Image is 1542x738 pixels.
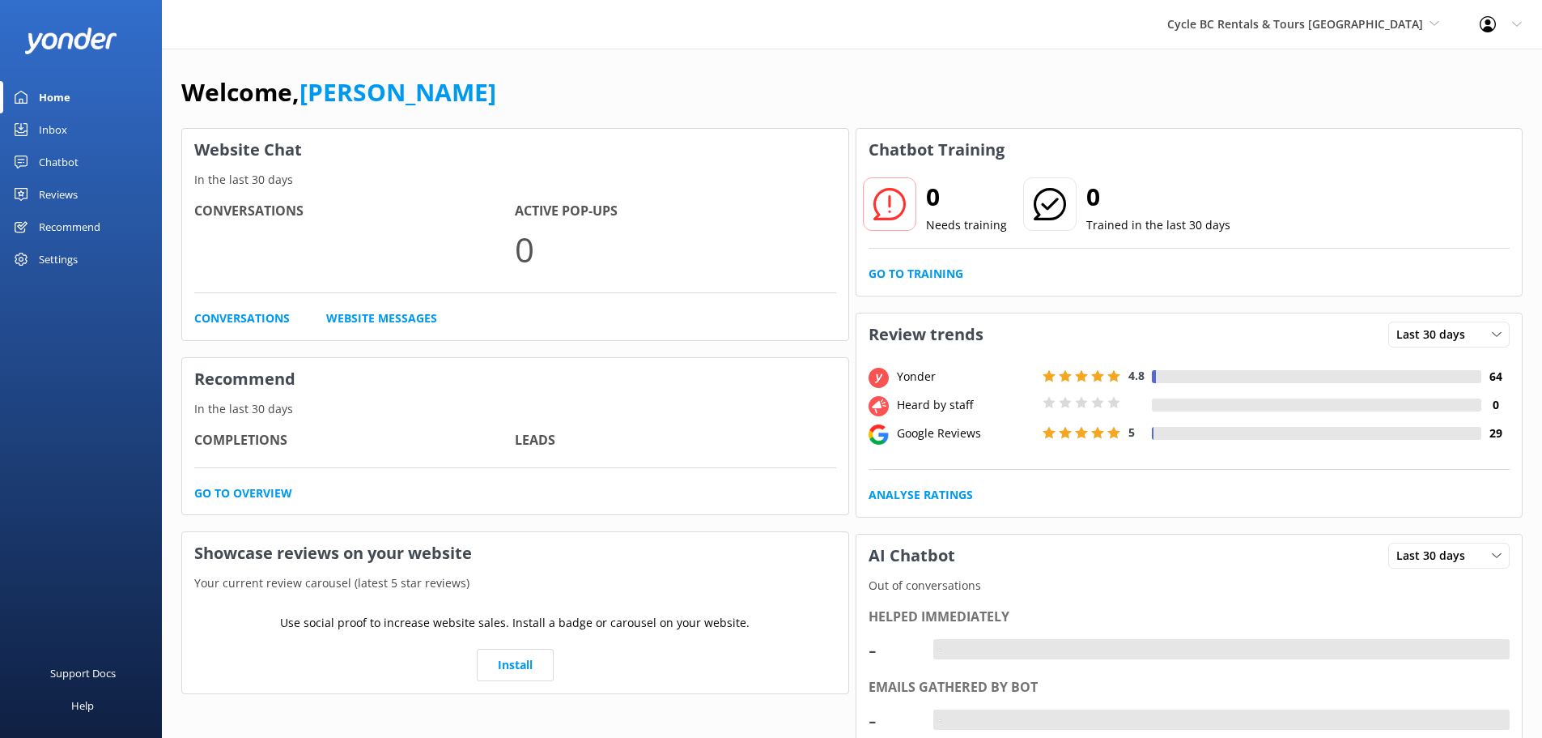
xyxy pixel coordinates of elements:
h1: Welcome, [181,73,496,112]
div: Help [71,689,94,722]
span: 5 [1128,424,1135,440]
p: Use social proof to increase website sales. Install a badge or carousel on your website. [280,614,750,632]
p: Needs training [926,216,1007,234]
h4: Active Pop-ups [515,201,835,222]
div: Reviews [39,178,78,211]
h3: AI Chatbot [856,535,967,577]
div: Emails gathered by bot [869,677,1510,698]
div: Support Docs [50,657,116,689]
div: Heard by staff [893,396,1039,414]
div: Helped immediately [869,607,1510,628]
h4: 64 [1481,368,1510,386]
h3: Showcase reviews on your website [182,532,848,574]
h3: Website Chat [182,129,848,171]
h4: Leads [515,430,835,451]
h2: 0 [1086,177,1230,216]
a: [PERSON_NAME] [299,75,496,109]
div: Yonder [893,368,1039,386]
div: Recommend [39,211,100,243]
span: 4.8 [1128,368,1145,383]
p: In the last 30 days [182,400,848,418]
span: Last 30 days [1396,547,1475,565]
a: Go to overview [194,484,292,502]
div: Chatbot [39,146,79,178]
h4: 0 [1481,396,1510,414]
span: Last 30 days [1396,326,1475,343]
h4: Conversations [194,201,515,222]
div: - [869,630,917,669]
a: Install [477,649,554,681]
span: Cycle BC Rentals & Tours [GEOGRAPHIC_DATA] [1167,16,1423,32]
h2: 0 [926,177,1007,216]
h4: 29 [1481,424,1510,442]
div: Home [39,81,70,113]
a: Website Messages [326,309,437,327]
img: yonder-white-logo.png [24,28,117,54]
h3: Review trends [856,314,996,356]
h3: Recommend [182,358,848,400]
p: In the last 30 days [182,171,848,189]
div: - [933,639,945,660]
div: Google Reviews [893,424,1039,442]
div: - [933,710,945,731]
a: Analyse Ratings [869,486,973,504]
div: Inbox [39,113,67,146]
p: Out of conversations [856,577,1523,595]
p: 0 [515,222,835,276]
p: Trained in the last 30 days [1086,216,1230,234]
h3: Chatbot Training [856,129,1017,171]
h4: Completions [194,430,515,451]
p: Your current review carousel (latest 5 star reviews) [182,574,848,592]
a: Go to Training [869,265,963,283]
a: Conversations [194,309,290,327]
div: Settings [39,243,78,275]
